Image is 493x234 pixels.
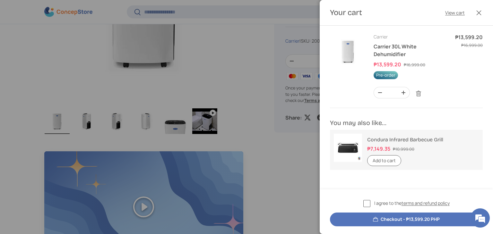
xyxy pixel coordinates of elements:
dd: ₱13,599.20 [374,61,403,68]
h2: Your cart [330,8,362,18]
div: Carrier [374,33,447,40]
a: View cart [445,9,465,16]
button: Checkout - ₱13,599.20 PHP [330,213,483,226]
a: Remove [412,88,425,100]
s: ₱16,999.00 [461,42,483,48]
img: carrier-dehumidifier-30-liter-full-view-concepstore [330,33,366,69]
div: Minimize live chat window [105,3,121,19]
div: Chat with us now [33,36,108,44]
span: We're online! [37,74,89,139]
textarea: Type your message and hit 'Enter' [3,162,122,184]
a: Carrier 30L White Dehumidifier [374,43,417,58]
s: ₱16,999.00 [404,62,425,68]
button: Add to cart [367,155,401,166]
span: Pre-order [374,71,398,79]
a: Condura Infrared Barbecue Grill [367,137,443,143]
span: I agree to the [374,200,450,206]
a: terms and refund policy [402,200,450,206]
input: Quantity [386,87,397,98]
h2: You may also like... [330,118,483,127]
dd: ₱13,599.20 [455,33,483,41]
